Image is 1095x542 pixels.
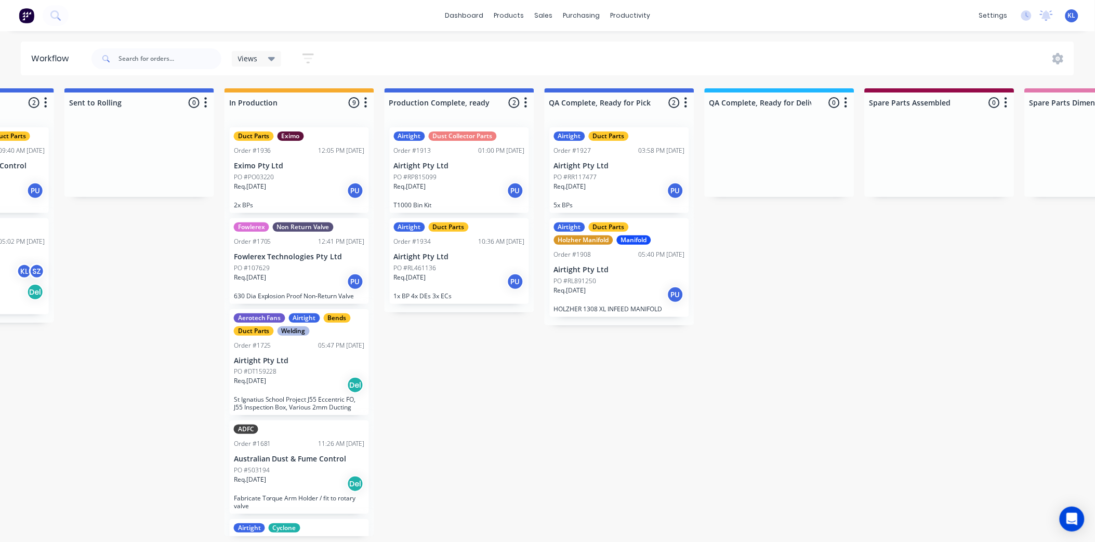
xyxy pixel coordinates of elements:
[394,162,525,170] p: Airtight Pty Ltd
[489,8,529,23] div: products
[234,341,271,350] div: Order #1725
[479,146,525,155] div: 01:00 PM [DATE]
[394,222,425,232] div: Airtight
[319,341,365,350] div: 05:47 PM [DATE]
[234,367,277,376] p: PO #DT159228
[234,222,269,232] div: Fowlerex
[234,494,365,510] p: Fabricate Torque Arm Holder / fit to rotary valve
[118,48,221,69] input: Search for orders...
[394,273,426,282] p: Req. [DATE]
[554,286,586,295] p: Req. [DATE]
[554,131,585,141] div: Airtight
[394,201,525,209] p: T1000 Bin Kit
[238,53,258,64] span: Views
[234,523,265,533] div: Airtight
[27,284,44,300] div: Del
[234,253,365,261] p: Fowlerex Technologies Pty Ltd
[429,131,497,141] div: Dust Collector Parts
[554,235,613,245] div: Holzher Manifold
[234,237,271,246] div: Order #1705
[230,420,369,514] div: ADFCOrder #168111:26 AM [DATE]Australian Dust & Fume ControlPO #503194Req.[DATE]DelFabricate Torq...
[554,266,685,274] p: Airtight Pty Ltd
[394,131,425,141] div: Airtight
[347,475,364,492] div: Del
[234,376,266,386] p: Req. [DATE]
[605,8,655,23] div: productivity
[273,222,334,232] div: Non Return Valve
[234,475,266,484] p: Req. [DATE]
[554,276,597,286] p: PO #RL891250
[234,292,365,300] p: 630 Dia Explosion Proof Non-Return Valve
[394,182,426,191] p: Req. [DATE]
[394,253,525,261] p: Airtight Pty Ltd
[234,313,285,323] div: Aerotech Fans
[667,286,684,303] div: PU
[554,201,685,209] p: 5x BPs
[324,313,351,323] div: Bends
[234,455,365,464] p: Australian Dust & Fume Control
[394,263,437,273] p: PO #RL461136
[347,273,364,290] div: PU
[234,356,365,365] p: Airtight Pty Ltd
[639,250,685,259] div: 05:40 PM [DATE]
[429,222,469,232] div: Duct Parts
[479,237,525,246] div: 10:36 AM [DATE]
[554,250,591,259] div: Order #1908
[554,162,685,170] p: Airtight Pty Ltd
[234,425,258,434] div: ADFC
[1060,507,1085,532] div: Open Intercom Messenger
[394,237,431,246] div: Order #1934
[234,263,270,273] p: PO #107629
[639,146,685,155] div: 03:58 PM [DATE]
[234,173,274,182] p: PO #PO03220
[550,218,689,317] div: AirtightDuct PartsHolzher ManifoldManifoldOrder #190805:40 PM [DATE]Airtight Pty LtdPO #RL891250R...
[234,146,271,155] div: Order #1936
[27,182,44,199] div: PU
[394,146,431,155] div: Order #1913
[234,395,365,411] p: St Ignatius School Project J55 Eccentric FO, J55 Inspection Box, Various 2mm Ducting
[234,131,274,141] div: Duct Parts
[589,222,629,232] div: Duct Parts
[319,439,365,448] div: 11:26 AM [DATE]
[440,8,489,23] a: dashboard
[234,466,270,475] p: PO #503194
[234,162,365,170] p: Eximo Pty Ltd
[390,218,529,304] div: AirtightDuct PartsOrder #193410:36 AM [DATE]Airtight Pty LtdPO #RL461136Req.[DATE]PU1x BP 4x DEs ...
[19,8,34,23] img: Factory
[554,182,586,191] p: Req. [DATE]
[234,439,271,448] div: Order #1681
[554,222,585,232] div: Airtight
[347,182,364,199] div: PU
[17,263,32,279] div: KL
[230,218,369,304] div: FowlerexNon Return ValveOrder #170512:41 PM [DATE]Fowlerex Technologies Pty LtdPO #107629Req.[DAT...
[234,326,274,336] div: Duct Parts
[554,173,597,182] p: PO #RR117477
[394,173,437,182] p: PO #RP815099
[278,326,310,336] div: Welding
[554,146,591,155] div: Order #1927
[667,182,684,199] div: PU
[230,309,369,416] div: Aerotech FansAirtightBendsDuct PartsWeldingOrder #172505:47 PM [DATE]Airtight Pty LtdPO #DT159228...
[319,237,365,246] div: 12:41 PM [DATE]
[347,377,364,393] div: Del
[319,146,365,155] div: 12:05 PM [DATE]
[394,292,525,300] p: 1x BP 4x DEs 3x ECs
[974,8,1013,23] div: settings
[554,305,685,313] p: HOLZHER 1308 XL INFEED MANIFOLD
[529,8,558,23] div: sales
[1068,11,1076,20] span: KL
[31,52,74,65] div: Workflow
[278,131,304,141] div: Eximo
[234,201,365,209] p: 2x BPs
[289,313,320,323] div: Airtight
[269,523,300,533] div: Cyclone
[507,273,524,290] div: PU
[234,273,266,282] p: Req. [DATE]
[390,127,529,213] div: AirtightDust Collector PartsOrder #191301:00 PM [DATE]Airtight Pty LtdPO #RP815099Req.[DATE]PUT10...
[617,235,651,245] div: Manifold
[558,8,605,23] div: purchasing
[29,263,45,279] div: SZ
[230,127,369,213] div: Duct PartsEximoOrder #193612:05 PM [DATE]Eximo Pty LtdPO #PO03220Req.[DATE]PU2x BPs
[550,127,689,213] div: AirtightDuct PartsOrder #192703:58 PM [DATE]Airtight Pty LtdPO #RR117477Req.[DATE]PU5x BPs
[589,131,629,141] div: Duct Parts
